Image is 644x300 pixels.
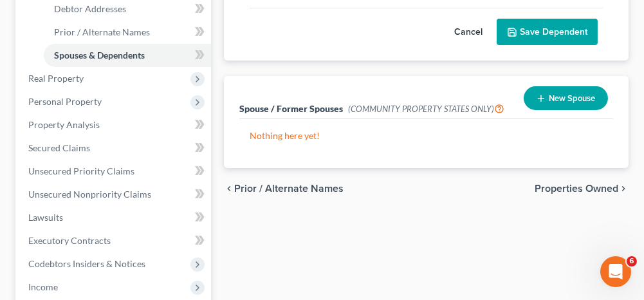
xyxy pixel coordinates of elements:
span: Lawsuits [28,212,63,223]
button: Properties Owned chevron_right [535,183,629,194]
span: Unsecured Priority Claims [28,165,134,176]
span: Unsecured Nonpriority Claims [28,189,151,200]
span: Spouse / Former Spouses [239,103,343,114]
span: Income [28,281,58,292]
a: Secured Claims [18,136,211,160]
button: chevron_left Prior / Alternate Names [224,183,344,194]
span: Prior / Alternate Names [54,26,150,37]
a: Prior / Alternate Names [44,21,211,44]
span: Executory Contracts [28,235,111,246]
span: Property Analysis [28,119,100,130]
button: New Spouse [524,86,608,110]
span: (COMMUNITY PROPERTY STATES ONLY) [348,104,504,114]
a: Unsecured Nonpriority Claims [18,183,211,206]
button: Save Dependent [497,19,598,46]
i: chevron_left [224,183,234,194]
span: Codebtors Insiders & Notices [28,258,145,269]
span: Spouses & Dependents [54,50,145,61]
a: Property Analysis [18,113,211,136]
a: Unsecured Priority Claims [18,160,211,183]
span: Real Property [28,73,84,84]
i: chevron_right [618,183,629,194]
a: Spouses & Dependents [44,44,211,67]
p: Nothing here yet! [250,129,603,142]
span: Personal Property [28,96,102,107]
span: Secured Claims [28,142,90,153]
span: Debtor Addresses [54,3,126,14]
span: Prior / Alternate Names [234,183,344,194]
iframe: Intercom live chat [600,256,631,287]
span: Properties Owned [535,183,618,194]
a: Lawsuits [18,206,211,229]
span: 6 [627,256,637,267]
button: Cancel [440,19,497,45]
a: Executory Contracts [18,229,211,252]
